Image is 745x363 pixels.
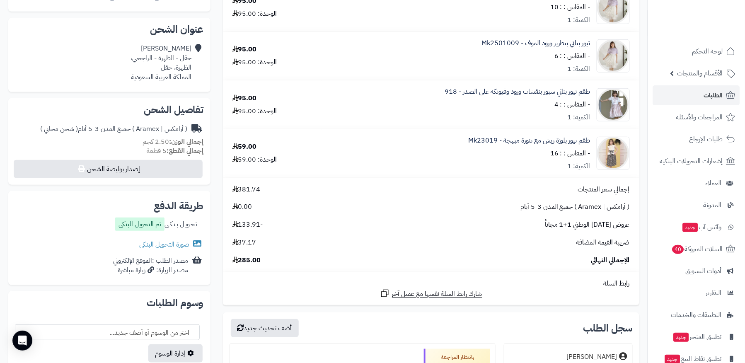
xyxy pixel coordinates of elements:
span: المراجعات والأسئلة [676,111,723,123]
strong: إجمالي القطع: [167,146,204,156]
div: الكمية: 1 [568,162,590,171]
a: صورة التحويل البنكى [139,240,204,249]
h2: وسوم الطلبات [15,298,204,308]
span: عروض [DATE] الوطني 1+1 مجاناً [545,220,630,230]
small: - المقاس : : 6 [554,51,590,61]
img: 1739176986-IMG_7287-90x90.jpeg [597,39,629,73]
strong: إجمالي الوزن: [169,137,204,147]
span: 40 [672,245,684,254]
span: 37.17 [232,238,256,247]
a: التقارير [653,283,740,303]
small: - المقاس : : 10 [550,2,590,12]
div: الكمية: 1 [568,64,590,74]
div: الوحدة: 95.00 [232,58,277,67]
a: تطبيق المتجرجديد [653,327,740,347]
div: الوحدة: 95.00 [232,106,277,116]
span: شارك رابط السلة نفسها مع عميل آخر [392,289,482,299]
span: المدونة [704,199,722,211]
a: وآتس آبجديد [653,217,740,237]
img: 1733586041-IMG_0866-90x90.jpeg [597,137,629,170]
span: -- اختر من الوسوم أو أضف جديد... -- [15,325,199,341]
span: التطبيقات والخدمات [671,309,722,321]
a: شارك رابط السلة نفسها مع عميل آخر [380,288,482,299]
div: [PERSON_NAME] [567,352,617,362]
div: تـحـويـل بـنـكـي [115,218,198,233]
span: 381.74 [232,185,261,194]
h2: عنوان الشحن [15,24,204,34]
div: ( أرامكس | Aramex ) جميع المدن 3-5 أيام [40,124,187,134]
a: طلبات الإرجاع [653,129,740,149]
a: العملاء [653,173,740,193]
small: - المقاس : : 16 [550,148,590,158]
a: طقم تيور بلوزة ريش مع تنورة مبهجة - Mk23019 [468,136,590,145]
span: إشعارات التحويلات البنكية [660,155,723,167]
h2: تفاصيل الشحن [15,105,204,115]
img: 1739458640-IMG_7902-90x90.jpeg [597,88,629,121]
span: 285.00 [232,256,261,265]
a: المدونة [653,195,740,215]
small: 5 قطعة [147,146,204,156]
small: - المقاس : : 4 [554,99,590,109]
a: أدوات التسويق [653,261,740,281]
span: -133.91 [232,220,263,230]
span: ( أرامكس | Aramex ) جميع المدن 3-5 أيام [520,202,630,212]
div: [PERSON_NAME] حقل - الظهرة - الراجحي، الظهرة، حقل المملكة العربية السعودية [131,44,191,82]
span: أدوات التسويق [686,265,722,277]
a: إدارة الوسوم [148,344,203,363]
img: logo-2.png [689,22,737,40]
button: أضف تحديث جديد [231,319,299,337]
span: الطلبات [704,90,723,101]
a: السلات المتروكة40 [653,239,740,259]
div: Open Intercom Messenger [12,331,32,351]
button: إصدار بوليصة الشحن [14,160,203,178]
h3: سجل الطلب [583,323,633,333]
div: رابط السلة [226,279,636,288]
a: الطلبات [653,85,740,105]
span: جديد [674,333,689,342]
h2: طريقة الدفع [154,201,204,211]
a: التطبيقات والخدمات [653,305,740,325]
a: المراجعات والأسئلة [653,107,740,127]
span: تطبيق المتجر [673,331,722,343]
div: مصدر الزيارة: زيارة مباشرة [113,266,188,275]
div: 95.00 [232,45,257,54]
span: الإجمالي النهائي [591,256,630,265]
a: لوحة التحكم [653,41,740,61]
div: مصدر الطلب :الموقع الإلكتروني [113,256,188,275]
span: التقارير [706,287,722,299]
a: إشعارات التحويلات البنكية [653,151,740,171]
a: طقم تيور بناتي سبور بنقشات ورود وفيونكه على الصدر - 918 [445,87,590,97]
div: الكمية: 1 [568,113,590,122]
span: وآتس آب [682,221,722,233]
a: تيور بناتي بتطريز ورود الموف - Mk2501009 [481,39,590,48]
span: لوحة التحكم [692,46,723,57]
span: -- اختر من الوسوم أو أضف جديد... -- [15,324,200,340]
small: 2.50 كجم [143,137,204,147]
div: الوحدة: 95.00 [232,9,277,19]
span: العملاء [706,177,722,189]
span: ( شحن مجاني ) [40,124,78,134]
span: السلات المتروكة [672,243,723,255]
label: تم التحويل البنكى [115,218,164,231]
span: إجمالي سعر المنتجات [578,185,630,194]
div: 95.00 [232,94,257,103]
span: جديد [683,223,698,232]
span: 0.00 [232,202,252,212]
span: ضريبة القيمة المضافة [576,238,630,247]
div: 59.00 [232,142,257,152]
span: الأقسام والمنتجات [677,68,723,79]
div: الكمية: 1 [568,15,590,25]
div: الوحدة: 59.00 [232,155,277,165]
span: طلبات الإرجاع [689,133,723,145]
